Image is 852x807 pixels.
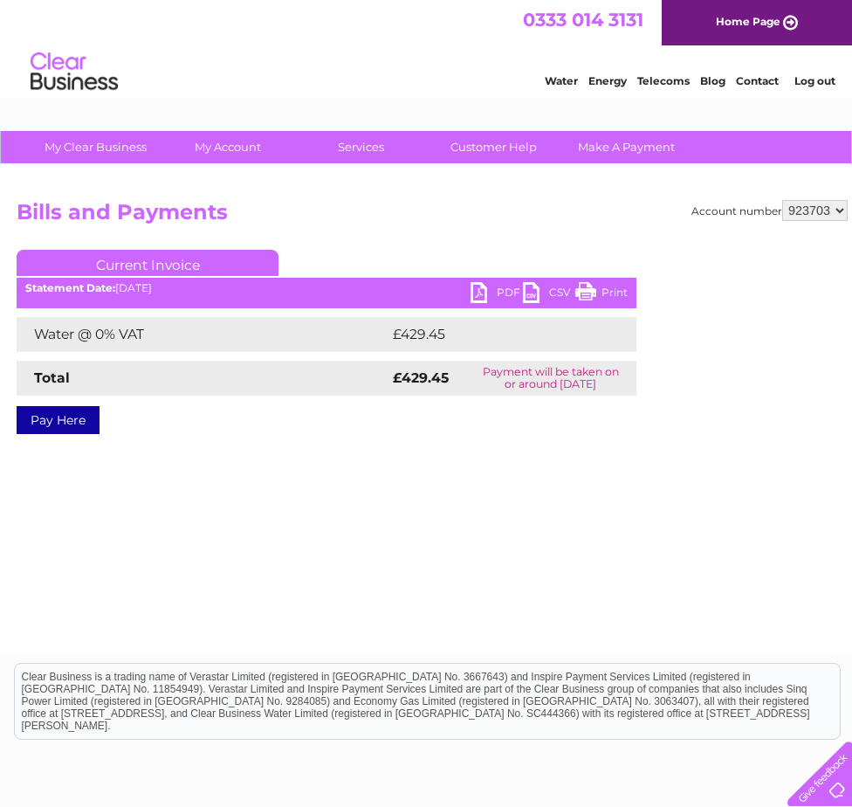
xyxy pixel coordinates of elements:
div: Account number [691,200,848,221]
a: Current Invoice [17,250,278,276]
a: Print [575,282,628,307]
a: PDF [471,282,523,307]
td: £429.45 [388,317,606,352]
a: Contact [736,74,779,87]
a: My Account [156,131,300,163]
img: logo.png [30,45,119,99]
a: Pay Here [17,406,100,434]
a: Water [545,74,578,87]
a: My Clear Business [24,131,168,163]
a: 0333 014 3131 [523,9,643,31]
td: Water @ 0% VAT [17,317,388,352]
h2: Bills and Payments [17,200,848,233]
strong: £429.45 [393,369,449,386]
a: Energy [588,74,627,87]
a: Telecoms [637,74,690,87]
div: Clear Business is a trading name of Verastar Limited (registered in [GEOGRAPHIC_DATA] No. 3667643... [15,10,840,85]
a: Services [289,131,433,163]
a: CSV [523,282,575,307]
strong: Total [34,369,70,386]
a: Blog [700,74,725,87]
a: Customer Help [422,131,566,163]
a: Log out [794,74,835,87]
td: Payment will be taken on or around [DATE] [465,361,636,396]
a: Make A Payment [554,131,698,163]
div: [DATE] [17,282,636,294]
b: Statement Date: [25,281,115,294]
